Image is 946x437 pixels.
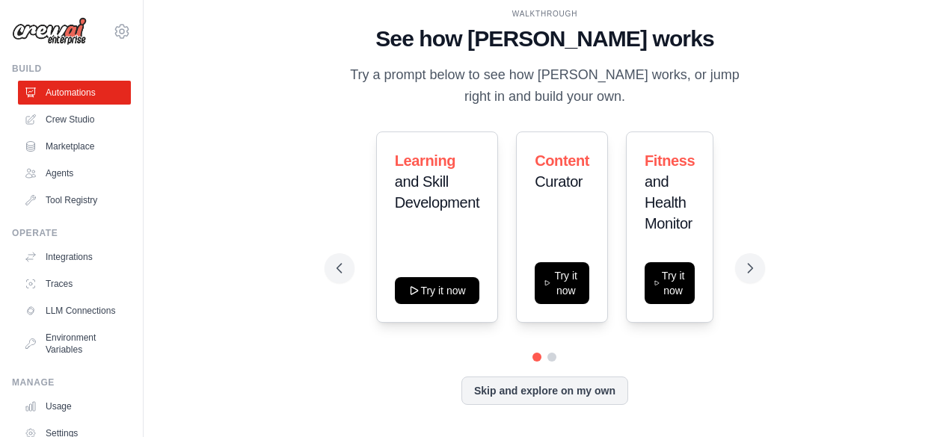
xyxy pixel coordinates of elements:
a: Tool Registry [18,188,131,212]
a: Integrations [18,245,131,269]
p: Try a prompt below to see how [PERSON_NAME] works, or jump right in and build your own. [337,64,753,108]
button: Try it now [645,262,695,304]
div: Operate [12,227,131,239]
span: Learning [395,152,455,169]
a: Crew Studio [18,108,131,131]
a: Automations [18,81,131,105]
button: Try it now [535,262,589,304]
a: Agents [18,161,131,185]
a: Marketplace [18,134,131,158]
a: Environment Variables [18,326,131,362]
button: Try it now [395,277,479,304]
span: Curator [535,173,583,190]
a: LLM Connections [18,299,131,323]
img: Logo [12,17,87,46]
div: Build [12,63,131,75]
span: Content [535,152,589,169]
span: Fitness [645,152,695,169]
a: Usage [18,394,131,418]
div: WALKTHROUGH [337,8,753,19]
h1: See how [PERSON_NAME] works [337,25,753,52]
a: Traces [18,272,131,296]
button: Skip and explore on my own [461,376,628,405]
div: Manage [12,376,131,388]
span: and Skill Development [395,173,479,211]
span: and Health Monitor [645,173,692,232]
